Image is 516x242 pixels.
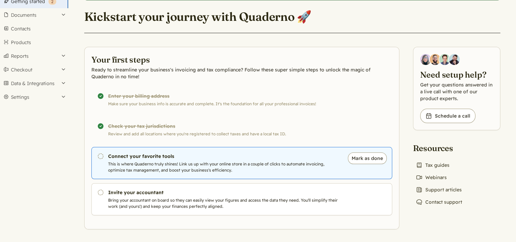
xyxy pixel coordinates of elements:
[449,54,460,65] img: Javier Rubio, DevRel at Quaderno
[91,147,392,179] a: Connect your favorite tools This is where Quaderno truly shines! Link us up with your online stor...
[108,161,341,173] p: This is where Quaderno truly shines! Link us up with your online store in a couple of clicks to a...
[439,54,450,65] img: Ivo Oltmans, Business Developer at Quaderno
[420,81,493,102] p: Get your questions answered in a live call with one of our product experts.
[108,153,341,160] h3: Connect your favorite tools
[91,66,392,80] p: Ready to streamline your business's invoicing and tax compliance? Follow these super simple steps...
[108,189,341,196] h3: Invite your accountant
[108,197,341,210] p: Bring your accountant on board so they can easily view your figures and access the data they need...
[413,185,465,194] a: Support articles
[420,69,493,80] h2: Need setup help?
[430,54,441,65] img: Jairo Fumero, Account Executive at Quaderno
[413,173,449,182] a: Webinars
[348,152,387,164] button: Mark as done
[413,143,465,153] h2: Resources
[91,54,392,65] h2: Your first steps
[420,54,431,65] img: Diana Carrasco, Account Executive at Quaderno
[420,109,475,123] a: Schedule a call
[413,197,465,207] a: Contact support
[84,9,312,24] h1: Kickstart your journey with Quaderno 🚀
[91,183,392,215] a: Invite your accountant Bring your accountant on board so they can easily view your figures and ac...
[413,160,452,170] a: Tax guides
